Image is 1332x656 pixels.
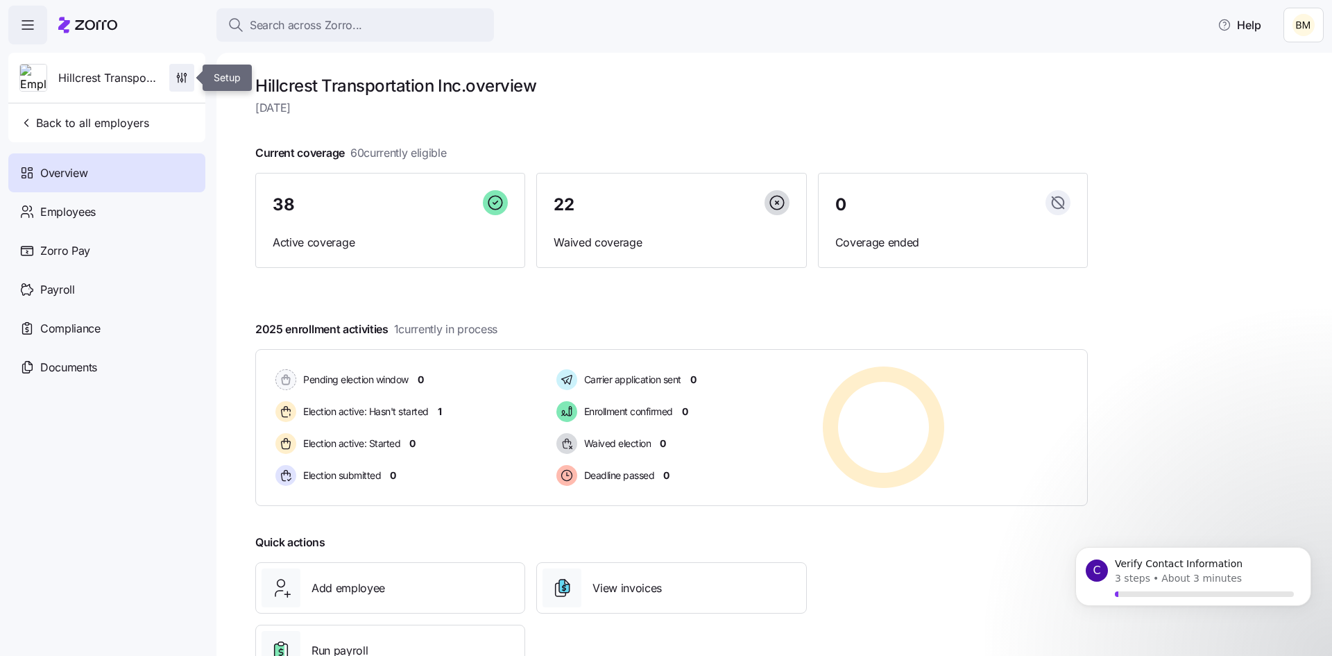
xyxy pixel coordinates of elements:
[40,242,90,260] span: Zorro Pay
[835,196,846,213] span: 0
[8,192,205,231] a: Employees
[690,373,697,387] span: 0
[390,469,396,482] span: 0
[299,469,381,482] span: Election submitted
[580,469,655,482] span: Deadline passed
[580,373,681,387] span: Carrier application sent
[8,231,205,270] a: Zorro Pay
[554,196,574,213] span: 22
[8,270,205,309] a: Payroll
[8,153,205,192] a: Overview
[299,373,409,387] span: Pending election window
[40,281,75,298] span: Payroll
[409,437,416,451] span: 0
[350,144,447,162] span: 60 currently eligible
[311,580,385,597] span: Add employee
[835,234,1070,251] span: Coverage ended
[255,99,1088,117] span: [DATE]
[1054,531,1332,649] iframe: Intercom notifications message
[273,234,508,251] span: Active coverage
[58,69,158,87] span: Hillcrest Transportation Inc.
[255,75,1088,96] h1: Hillcrest Transportation Inc. overview
[20,65,46,92] img: Employer logo
[14,109,155,137] button: Back to all employers
[299,437,400,451] span: Election active: Started
[299,405,429,419] span: Election active: Hasn't started
[592,580,662,597] span: View invoices
[682,405,688,419] span: 0
[1292,14,1315,36] img: 6b5c5d70fdc799de6ae78d14f92ff216
[438,405,442,419] span: 1
[273,196,294,213] span: 38
[580,405,673,419] span: Enrollment confirmed
[255,321,497,338] span: 2025 enrollment activities
[660,437,666,451] span: 0
[580,437,651,451] span: Waived election
[554,234,789,251] span: Waived coverage
[8,309,205,348] a: Compliance
[8,348,205,387] a: Documents
[40,320,101,337] span: Compliance
[1206,11,1272,39] button: Help
[40,359,97,376] span: Documents
[216,8,494,42] button: Search across Zorro...
[40,165,87,182] span: Overview
[418,373,424,387] span: 0
[19,115,149,131] span: Back to all employers
[40,203,96,221] span: Employees
[255,144,447,162] span: Current coverage
[1218,17,1261,33] span: Help
[250,17,362,34] span: Search across Zorro...
[255,534,325,551] span: Quick actions
[663,469,669,482] span: 0
[394,321,497,338] span: 1 currently in process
